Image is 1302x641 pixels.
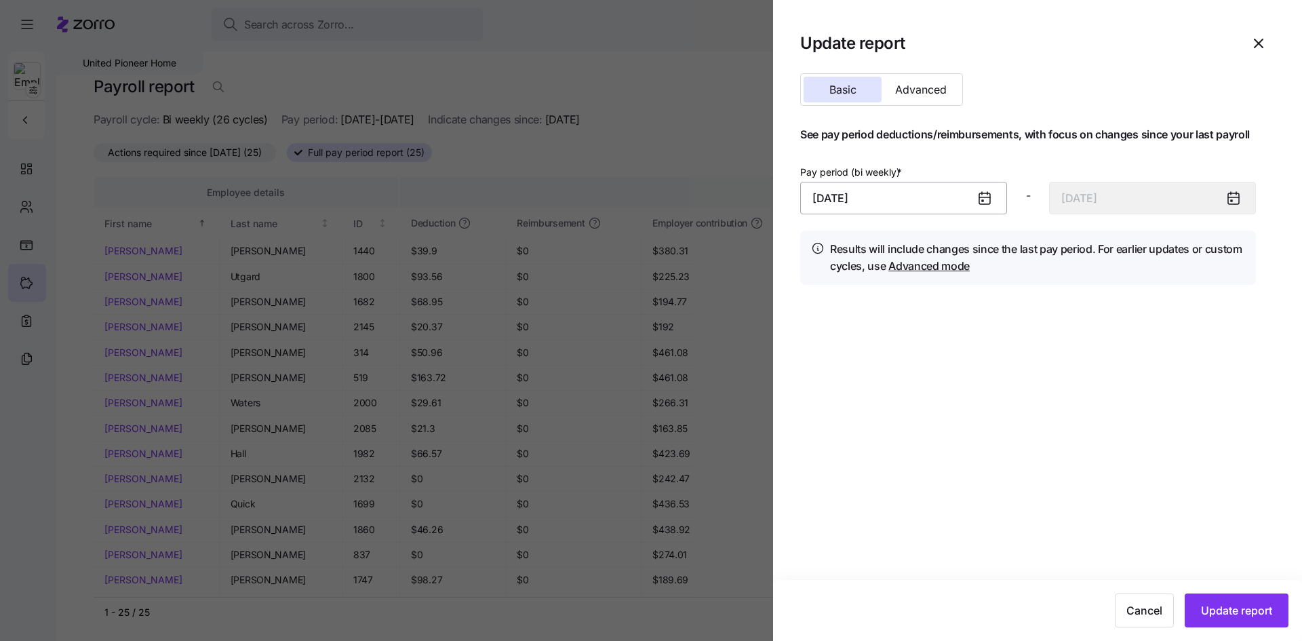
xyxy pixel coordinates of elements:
[800,128,1256,142] h1: See pay period deductions/reimbursements, with focus on changes since your last payroll
[800,182,1007,214] input: Start date
[829,84,856,95] span: Basic
[1049,182,1256,214] input: End date
[888,259,970,273] a: Advanced mode
[800,165,905,180] label: Pay period (bi weekly)
[800,33,1231,54] h1: Update report
[830,241,1245,274] h4: Results will include changes since the last pay period. For earlier updates or custom cycles, use
[895,84,947,95] span: Advanced
[1026,187,1031,204] span: -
